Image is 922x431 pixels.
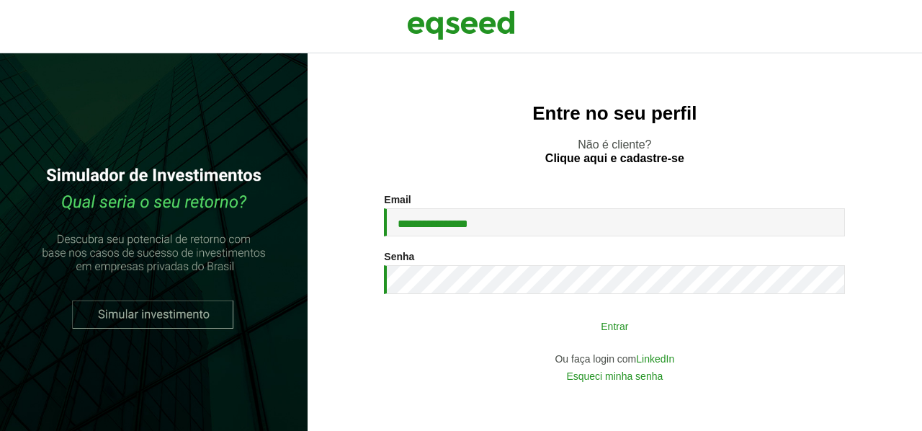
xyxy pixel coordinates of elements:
[384,252,414,262] label: Senha
[336,138,893,165] p: Não é cliente?
[545,153,684,164] a: Clique aqui e cadastre-se
[384,195,411,205] label: Email
[636,354,674,364] a: LinkedIn
[566,371,663,381] a: Esqueci minha senha
[336,103,893,124] h2: Entre no seu perfil
[407,7,515,43] img: EqSeed Logo
[384,354,845,364] div: Ou faça login com
[427,312,802,339] button: Entrar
